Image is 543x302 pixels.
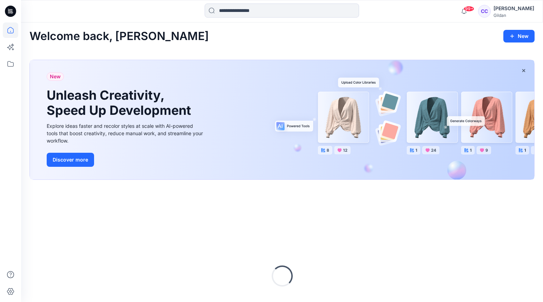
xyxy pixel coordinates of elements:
[464,6,474,12] span: 99+
[478,5,491,18] div: CC
[50,72,61,81] span: New
[494,13,534,18] div: Gildan
[47,88,194,118] h1: Unleash Creativity, Speed Up Development
[47,122,205,144] div: Explore ideas faster and recolor styles at scale with AI-powered tools that boost creativity, red...
[47,153,94,167] button: Discover more
[47,153,205,167] a: Discover more
[494,4,534,13] div: [PERSON_NAME]
[503,30,535,42] button: New
[29,30,209,43] h2: Welcome back, [PERSON_NAME]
